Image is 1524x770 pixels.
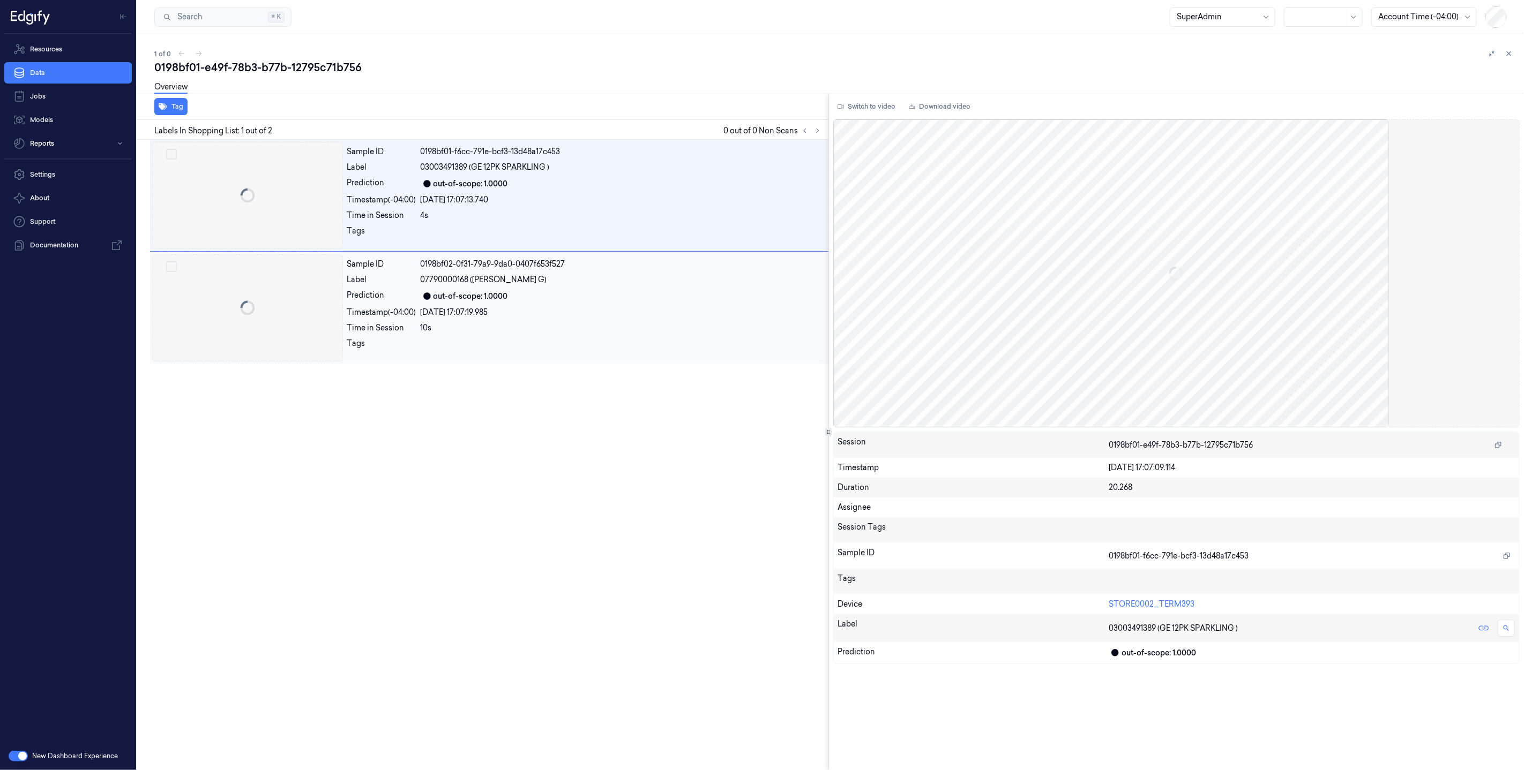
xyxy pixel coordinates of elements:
div: Tags [347,338,416,355]
a: Download video [905,98,975,115]
div: Time in Session [347,210,416,221]
button: Toggle Navigation [115,8,132,25]
div: Tags [347,225,416,243]
button: Select row [166,261,177,272]
div: Prediction [347,177,416,190]
div: Timestamp [838,462,1109,473]
div: 0198bf01-e49f-78b3-b77b-12795c71b756 [154,60,1515,75]
div: Timestamp (-04:00) [347,194,416,206]
span: 0 out of 0 Non Scans [724,124,824,137]
div: Duration [838,482,1109,493]
span: 0198bf01-f6cc-791e-bcf3-13d48a17c453 [1109,550,1249,562]
div: out-of-scope: 1.0000 [434,291,508,302]
div: Sample ID [347,146,416,157]
button: Search⌘K [154,7,292,27]
div: [DATE] 17:07:09.114 [1109,462,1515,473]
div: Label [347,162,416,173]
span: 07790000168 ([PERSON_NAME] G) [421,274,547,285]
button: Select row [166,149,177,160]
a: Settings [4,164,132,185]
div: 0198bf01-f6cc-791e-bcf3-13d48a17c453 [421,146,822,157]
a: Support [4,211,132,232]
button: Tag [154,98,188,115]
span: Search [173,11,202,22]
div: Prediction [347,290,416,303]
div: [DATE] 17:07:13.740 [421,194,822,206]
button: Switch to video [833,98,900,115]
div: 4s [421,210,822,221]
div: Tags [838,573,1109,590]
span: 03003491389 (GE 12PK SPARKLING ) [1109,623,1238,634]
a: Models [4,109,132,131]
div: out-of-scope: 1.0000 [1122,647,1196,659]
div: Session [838,436,1109,454]
div: Label [347,274,416,285]
a: Documentation [4,235,132,256]
a: Resources [4,39,132,60]
div: Session Tags [838,522,1109,539]
button: About [4,187,132,209]
div: Prediction [838,646,1109,659]
div: Sample ID [347,259,416,270]
button: Reports [4,133,132,154]
a: Data [4,62,132,84]
span: 03003491389 (GE 12PK SPARKLING ) [421,162,550,173]
div: 20.268 [1109,482,1515,493]
a: Overview [154,81,188,94]
div: 10s [421,322,822,334]
span: 1 of 0 [154,49,171,58]
div: [DATE] 17:07:19.985 [421,307,822,318]
div: Assignee [838,502,1515,513]
a: STORE0002_TERM393 [1109,599,1194,609]
div: Timestamp (-04:00) [347,307,416,318]
div: out-of-scope: 1.0000 [434,178,508,190]
div: Label [838,618,1109,638]
div: Time in Session [347,322,416,334]
span: Labels In Shopping List: 1 out of 2 [154,125,272,137]
span: 0198bf01-e49f-78b3-b77b-12795c71b756 [1109,440,1253,451]
a: Jobs [4,86,132,107]
div: Device [838,599,1109,610]
div: 0198bf02-0f31-79a9-9da0-0407f653f527 [421,259,822,270]
div: Sample ID [838,547,1109,564]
